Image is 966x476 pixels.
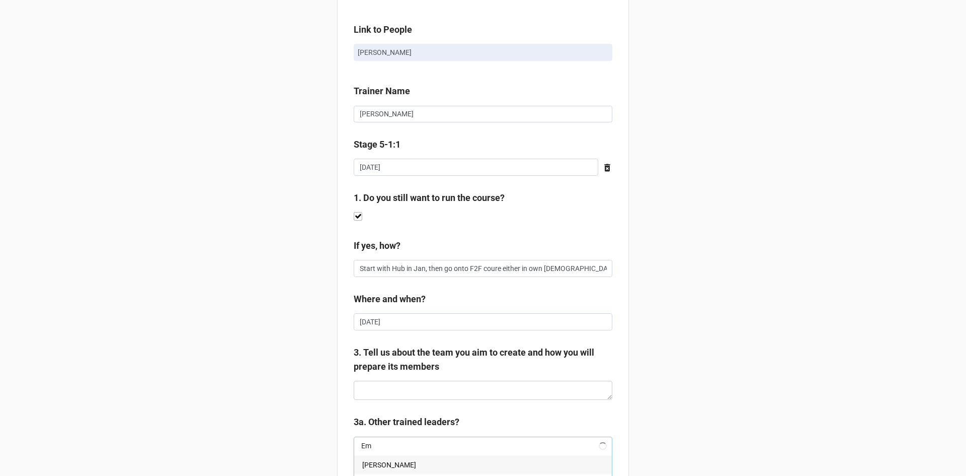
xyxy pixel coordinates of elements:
[354,346,612,374] label: 3. Tell us about the team you aim to create and how you will prepare its members
[362,461,416,469] span: [PERSON_NAME]
[354,138,400,152] label: Stage 5-1:1
[354,292,426,306] label: Where and when?
[354,191,505,205] label: 1. Do you still want to run the course?
[358,47,608,57] p: [PERSON_NAME]
[354,159,598,176] input: Date
[354,84,410,98] label: Trainer Name
[354,23,412,37] label: Link to People
[354,415,459,429] label: 3a. Other trained leaders?
[354,239,400,253] label: If yes, how?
